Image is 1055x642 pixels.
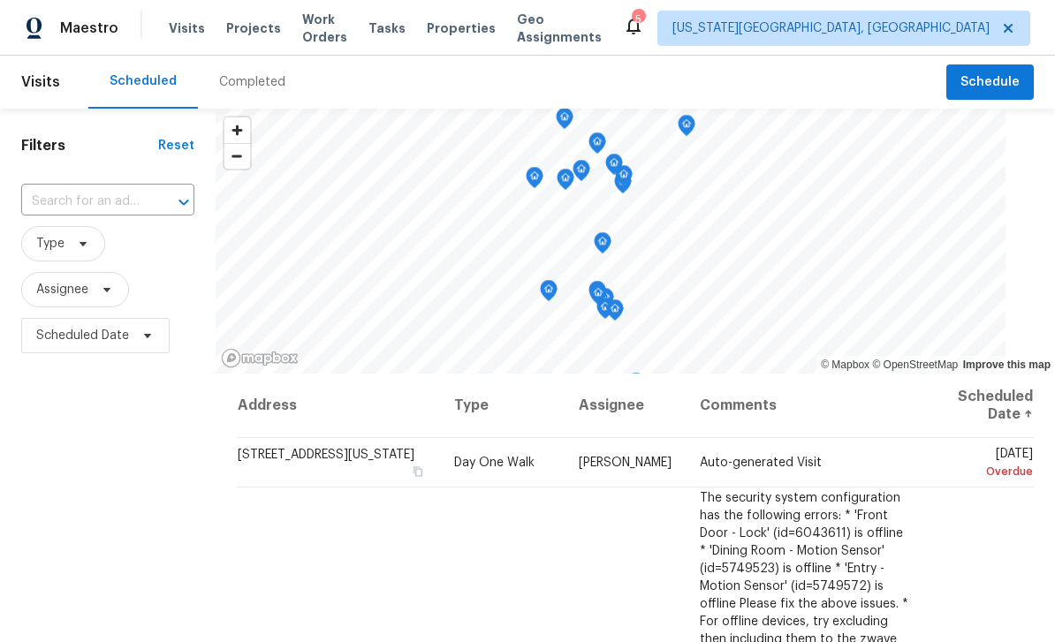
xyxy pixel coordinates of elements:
div: Map marker [605,154,623,181]
span: Work Orders [302,11,347,46]
div: Map marker [573,160,590,187]
span: Day One Walk [454,457,535,469]
span: [DATE] [939,448,1033,480]
div: Map marker [540,280,558,307]
th: Address [237,374,440,438]
span: Visits [169,19,205,37]
div: Overdue [939,463,1033,480]
button: Zoom out [224,143,250,169]
span: Scheduled Date [36,327,129,344]
span: Zoom out [224,144,250,169]
div: Map marker [596,298,614,325]
canvas: Map [216,109,1006,374]
div: Map marker [614,172,632,200]
span: [PERSON_NAME] [579,457,672,469]
button: Schedule [946,64,1034,101]
button: Copy Address [410,464,426,480]
a: Mapbox homepage [221,348,299,368]
span: Geo Assignments [517,11,602,46]
span: Tasks [368,22,406,34]
div: Reset [158,137,194,155]
span: Maestro [60,19,118,37]
button: Zoom in [224,117,250,143]
div: Map marker [627,373,645,400]
div: Completed [219,73,285,91]
th: Scheduled Date ↑ [925,374,1034,438]
div: Map marker [678,115,695,142]
div: Map marker [556,108,573,135]
a: OpenStreetMap [872,359,958,371]
div: Map marker [596,288,614,315]
div: 5 [632,11,644,28]
span: Schedule [960,72,1020,94]
span: Assignee [36,281,88,298]
span: Visits [21,63,60,102]
div: Map marker [588,132,606,160]
span: [STREET_ADDRESS][US_STATE] [238,449,414,461]
div: Scheduled [110,72,177,90]
h1: Filters [21,137,158,155]
span: [US_STATE][GEOGRAPHIC_DATA], [GEOGRAPHIC_DATA] [672,19,990,37]
th: Comments [686,374,925,438]
th: Assignee [565,374,686,438]
a: Improve this map [963,359,1051,371]
div: Map marker [606,299,624,327]
span: Projects [226,19,281,37]
div: Map marker [589,283,607,311]
div: Map marker [594,232,611,260]
th: Type [440,374,565,438]
span: Auto-generated Visit [700,457,822,469]
div: Map marker [588,281,606,308]
span: Type [36,235,65,253]
span: Properties [427,19,496,37]
div: Map marker [526,167,543,194]
div: Map marker [615,165,633,193]
button: Open [171,190,196,215]
input: Search for an address... [21,188,145,215]
a: Mapbox [821,359,869,371]
div: Map marker [557,169,574,196]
